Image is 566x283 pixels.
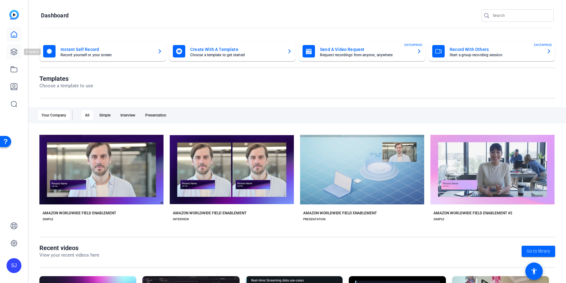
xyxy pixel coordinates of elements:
[39,82,93,89] p: Choose a template to use
[299,41,425,61] button: Send A Video RequestRequest recordings from anyone, anywhereENTERPRISE
[429,41,555,61] button: Record With OthersStart a group recording sessionENTERPRISE
[320,53,412,57] mat-card-subtitle: Request recordings from anyone, anywhere
[530,267,538,275] mat-icon: accessibility
[24,48,43,56] div: Projects
[169,41,296,61] button: Create With A TemplateChoose a template to get started
[433,211,512,216] div: AMAZON WORLDWIDE FIELD ENABLEMENT #2
[534,43,552,47] span: ENTERPRISE
[39,75,93,82] h1: Templates
[39,252,99,259] p: View your recent videos here
[493,12,549,19] input: Search
[303,211,377,216] div: AMAZON WORLDWIDE FIELD ENABLEMENT
[61,46,152,53] mat-card-title: Instant Self Record
[173,211,246,216] div: AMAZON WORLDWIDE FIELD ENABLEMENT
[190,46,282,53] mat-card-title: Create With A Template
[7,258,21,273] div: SJ
[61,53,152,57] mat-card-subtitle: Record yourself or your screen
[527,248,550,254] span: Go to library
[450,46,541,53] mat-card-title: Record With Others
[81,110,93,120] div: All
[117,110,139,120] div: Interview
[43,211,116,216] div: AMAZON WORLDWIDE FIELD ENABLEMENT
[39,244,99,252] h1: Recent videos
[522,246,555,257] a: Go to library
[173,217,189,222] div: INTERVIEW
[9,10,19,20] img: blue-gradient.svg
[43,217,53,222] div: SIMPLE
[320,46,412,53] mat-card-title: Send A Video Request
[190,53,282,57] mat-card-subtitle: Choose a template to get started
[141,110,170,120] div: Presentation
[433,217,444,222] div: SIMPLE
[39,41,166,61] button: Instant Self RecordRecord yourself or your screen
[41,12,69,19] h1: Dashboard
[450,53,541,57] mat-card-subtitle: Start a group recording session
[96,110,114,120] div: Simple
[303,217,326,222] div: PRESENTATION
[404,43,422,47] span: ENTERPRISE
[38,110,70,120] div: Your Company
